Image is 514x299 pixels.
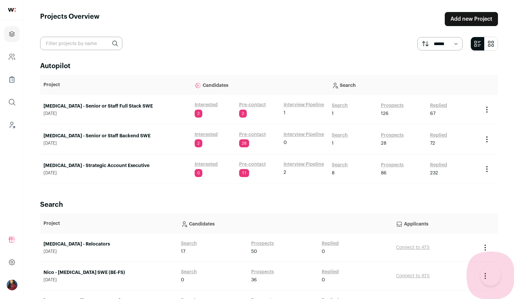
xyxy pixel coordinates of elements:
[430,132,447,139] a: Replied
[4,26,20,42] a: Projects
[43,111,188,116] span: [DATE]
[195,131,218,138] a: Interested
[43,241,174,248] a: [MEDICAL_DATA] - Relocators
[430,110,435,117] span: 67
[284,139,287,146] span: 0
[43,82,188,88] p: Project
[396,274,430,278] a: Connect to ATS
[181,277,184,283] span: 0
[332,78,476,92] p: Search
[396,245,430,250] a: Connect to ATS
[381,110,389,117] span: 126
[284,131,324,138] a: Interview Pipeline
[195,161,218,168] a: Interested
[284,102,324,108] a: Interview Pipeline
[284,110,286,116] span: 1
[181,248,185,255] span: 17
[430,170,438,176] span: 232
[239,102,266,108] a: Pre-contact
[381,140,386,147] span: 28
[239,110,247,118] span: 2
[195,102,218,108] a: Interested
[239,169,249,177] span: 11
[251,269,274,275] a: Prospects
[381,102,404,109] a: Prospects
[195,139,202,147] span: 2
[251,277,257,283] span: 36
[239,139,249,147] span: 28
[195,110,202,118] span: 2
[181,240,197,247] a: Search
[332,170,334,176] span: 8
[7,280,17,290] button: Open dropdown
[239,161,266,168] a: Pre-contact
[40,61,498,71] h2: Autopilot
[195,78,325,92] p: Candidates
[43,220,174,227] p: Project
[251,248,257,255] span: 50
[8,8,16,12] img: wellfound-shorthand-0d5821cbd27db2630d0214b213865d53afaa358527fdda9d0ea32b1df1b89c2c.svg
[43,141,188,146] span: [DATE]
[181,269,197,275] a: Search
[4,49,20,65] a: Company and ATS Settings
[43,162,188,169] a: [MEDICAL_DATA] - Strategic Account Executive
[332,110,334,117] span: 1
[7,280,17,290] img: 10010497-medium_jpg
[445,12,498,26] a: Add new Project
[483,135,491,143] button: Project Actions
[43,170,188,176] span: [DATE]
[322,240,339,247] a: Replied
[43,133,188,139] a: [MEDICAL_DATA] - Senior or Staff Backend SWE
[43,269,174,276] a: Nico - [MEDICAL_DATA] SWE (BE-FS)
[481,266,501,286] iframe: Toggle Customer Support
[195,169,202,177] span: 0
[43,277,174,283] span: [DATE]
[251,240,274,247] a: Prospects
[239,131,266,138] a: Pre-contact
[322,269,339,275] a: Replied
[332,162,348,168] a: Search
[430,140,435,147] span: 72
[481,244,489,252] button: Project Actions
[322,248,325,255] span: 0
[381,132,404,139] a: Prospects
[43,103,188,110] a: [MEDICAL_DATA] - Senior or Staff Full Stack SWE
[43,249,174,254] span: [DATE]
[4,71,20,88] a: Company Lists
[430,162,447,168] a: Replied
[181,217,390,230] p: Candidates
[40,37,122,50] input: Filter projects by name
[40,200,498,209] h2: Search
[332,140,334,147] span: 1
[322,277,325,283] span: 0
[430,102,447,109] a: Replied
[284,161,324,168] a: Interview Pipeline
[381,162,404,168] a: Prospects
[284,169,286,176] span: 2
[332,132,348,139] a: Search
[483,106,491,114] button: Project Actions
[483,165,491,173] button: Project Actions
[381,170,387,176] span: 86
[40,12,100,26] h1: Projects Overview
[332,102,348,109] a: Search
[396,217,475,230] p: Applicants
[4,117,20,133] a: Leads (Backoffice)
